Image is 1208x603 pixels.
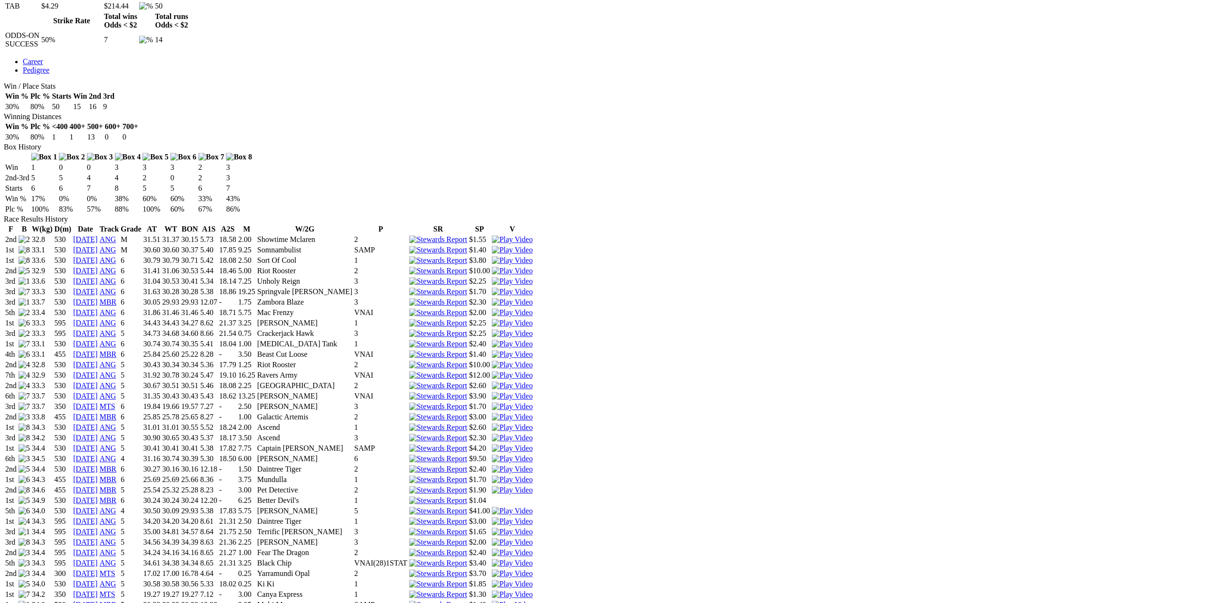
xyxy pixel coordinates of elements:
img: 7 [19,590,30,599]
a: ANG [100,559,116,567]
a: MBR [100,465,117,473]
a: View replay [492,548,533,557]
td: 4 [114,173,141,183]
img: 7 [19,340,30,348]
img: Box 8 [226,153,252,161]
th: 400+ [69,122,86,131]
img: 3 [19,548,30,557]
td: 17% [31,194,58,204]
img: Play Video [492,423,533,432]
img: 5 [19,496,30,505]
td: Win [5,163,30,172]
a: ANG [100,538,116,546]
td: ODDS-ON SUCCESS [5,31,40,49]
img: 7 [19,392,30,400]
td: 1 [51,132,68,142]
a: [DATE] [73,298,98,306]
td: 2 [198,173,225,183]
td: 3 [142,163,169,172]
a: ANG [100,455,116,463]
a: ANG [100,319,116,327]
a: ANG [100,235,116,243]
img: Play Video [492,444,533,453]
td: 0 [86,163,113,172]
a: View replay [492,444,533,452]
a: [DATE] [73,329,98,337]
a: [DATE] [73,444,98,452]
td: 30% [5,102,29,111]
a: ANG [100,256,116,264]
a: ANG [100,423,116,431]
img: Stewards Report [409,590,467,599]
a: [DATE] [73,507,98,515]
a: Pedigree [23,66,49,74]
img: Stewards Report [409,413,467,421]
a: [DATE] [73,580,98,588]
td: 5 [142,184,169,193]
a: MBR [100,486,117,494]
a: View replay [492,340,533,348]
td: 0 [58,163,85,172]
td: 9 [103,102,115,111]
img: 2 [19,329,30,338]
a: [DATE] [73,434,98,442]
a: View replay [492,413,533,421]
img: Box 6 [170,153,197,161]
a: [DATE] [73,381,98,390]
a: View replay [492,580,533,588]
a: View replay [492,246,533,254]
a: [DATE] [73,288,98,296]
img: 7 [19,288,30,296]
a: View replay [492,423,533,431]
a: View replay [492,465,533,473]
td: 0 [104,132,121,142]
img: Play Video [492,475,533,484]
a: ANG [100,434,116,442]
img: 8 [19,256,30,265]
td: 3 [225,173,253,183]
th: 2nd [88,92,102,101]
a: ANG [100,517,116,525]
a: View replay [492,402,533,410]
img: Play Video [492,569,533,578]
a: MBR [100,298,117,306]
td: 5 [31,173,58,183]
td: 100% [31,204,58,214]
a: MBR [100,496,117,504]
th: Total wins Odds < $2 [103,12,138,30]
td: 0% [86,194,113,204]
th: Strike Rate [41,12,103,30]
img: Stewards Report [409,444,467,453]
img: % [139,2,153,10]
a: [DATE] [73,308,98,316]
a: View replay [492,308,533,316]
a: View replay [492,361,533,369]
td: TAB [5,1,40,11]
img: Stewards Report [409,256,467,265]
a: View replay [492,319,533,327]
th: Win % [5,122,29,131]
a: View replay [492,392,533,400]
img: Play Video [492,507,533,515]
img: Play Video [492,559,533,567]
a: MTS [100,569,115,577]
img: 1 [19,277,30,286]
td: 2 [198,163,225,172]
img: Stewards Report [409,538,467,547]
a: ANG [100,277,116,285]
img: 6 [19,350,30,359]
a: [DATE] [73,475,98,483]
img: 8 [19,538,30,547]
a: [DATE] [73,559,98,567]
td: 60% [142,194,169,204]
img: 8 [19,246,30,254]
img: Stewards Report [409,496,467,505]
th: Plc % [30,92,50,101]
a: ANG [100,371,116,379]
img: 8 [19,486,30,494]
a: View replay [492,528,533,536]
img: Play Video [492,308,533,317]
a: ANG [100,444,116,452]
a: View replay [492,381,533,390]
img: Stewards Report [409,340,467,348]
